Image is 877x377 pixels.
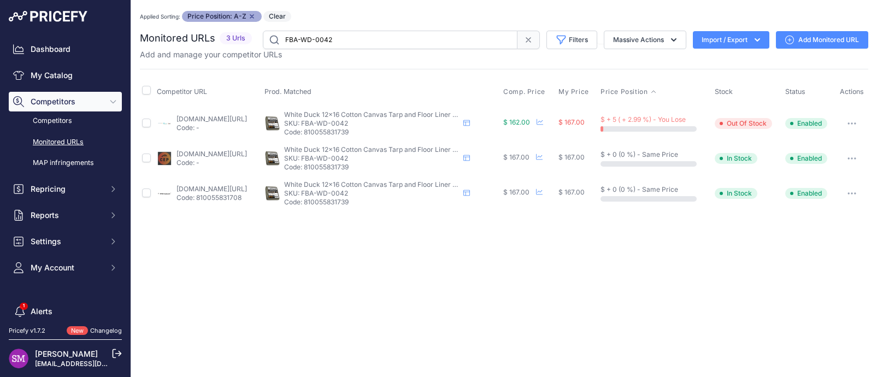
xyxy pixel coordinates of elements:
[9,11,87,22] img: Pricefy Logo
[9,258,122,278] button: My Account
[67,326,88,335] span: New
[31,210,102,221] span: Reports
[176,123,247,132] p: Code: -
[601,87,648,96] span: Price Position
[601,87,656,96] button: Price Position
[140,31,215,46] h2: Monitored URLs
[601,150,678,158] span: $ + 0 (0 %) - Same Price
[284,119,459,128] p: SKU: FBA-WD-0042
[31,236,102,247] span: Settings
[176,115,247,123] a: [DOMAIN_NAME][URL]
[182,11,262,22] span: Price Position: A-Z
[157,87,207,96] span: Competitor URL
[601,115,686,123] span: $ + 5 ( + 2.99 %) - You Lose
[9,154,122,173] a: MAP infringements
[558,87,589,96] span: My Price
[840,87,864,96] span: Actions
[558,87,591,96] button: My Price
[284,110,534,119] span: White Duck 12x16 Cotton Canvas Tarp and Floor Liner in [PERSON_NAME] or Tan
[9,326,45,335] div: Pricefy v1.7.2
[140,13,180,20] small: Applied Sorting:
[715,153,757,164] span: In Stock
[785,153,827,164] span: Enabled
[284,128,459,137] p: Code: 810055831739
[503,87,545,96] span: Comp. Price
[785,87,805,96] span: Status
[284,189,459,198] p: SKU: FBA-WD-0042
[715,87,733,96] span: Stock
[9,39,122,363] nav: Sidebar
[9,39,122,59] a: Dashboard
[263,11,291,22] button: Clear
[9,92,122,111] button: Competitors
[503,87,548,96] button: Comp. Price
[9,66,122,85] a: My Catalog
[604,31,686,49] button: Massive Actions
[264,87,311,96] span: Prod. Matched
[31,184,102,195] span: Repricing
[140,49,282,60] p: Add and manage your competitor URLs
[35,360,149,368] a: [EMAIL_ADDRESS][DOMAIN_NAME]
[785,188,827,199] span: Enabled
[785,118,827,129] span: Enabled
[176,158,247,167] p: Code: -
[284,154,459,163] p: SKU: FBA-WD-0042
[284,145,534,154] span: White Duck 12x16 Cotton Canvas Tarp and Floor Liner in [PERSON_NAME] or Tan
[9,232,122,251] button: Settings
[503,188,529,196] span: $ 167.00
[546,31,597,49] button: Filters
[31,262,102,273] span: My Account
[176,150,247,158] a: [DOMAIN_NAME][URL]
[263,31,517,49] input: Search
[776,31,868,49] a: Add Monitored URL
[693,31,769,49] button: Import / Export
[284,163,459,172] p: Code: 810055831739
[503,153,529,161] span: $ 167.00
[9,205,122,225] button: Reports
[601,185,678,193] span: $ + 0 (0 %) - Same Price
[558,188,585,196] span: $ 167.00
[9,133,122,152] a: Monitored URLs
[715,188,757,199] span: In Stock
[176,193,247,202] p: Code: 810055831708
[35,349,98,358] a: [PERSON_NAME]
[9,111,122,131] a: Competitors
[503,118,530,126] span: $ 162.00
[31,96,102,107] span: Competitors
[90,327,122,334] a: Changelog
[220,32,252,45] span: 3 Urls
[9,302,122,321] a: Alerts
[284,180,534,188] span: White Duck 12x16 Cotton Canvas Tarp and Floor Liner in [PERSON_NAME] or Tan
[558,118,585,126] span: $ 167.00
[558,153,585,161] span: $ 167.00
[176,185,247,193] a: [DOMAIN_NAME][URL]
[715,118,772,129] span: Out Of Stock
[284,198,459,207] p: Code: 810055831739
[9,179,122,199] button: Repricing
